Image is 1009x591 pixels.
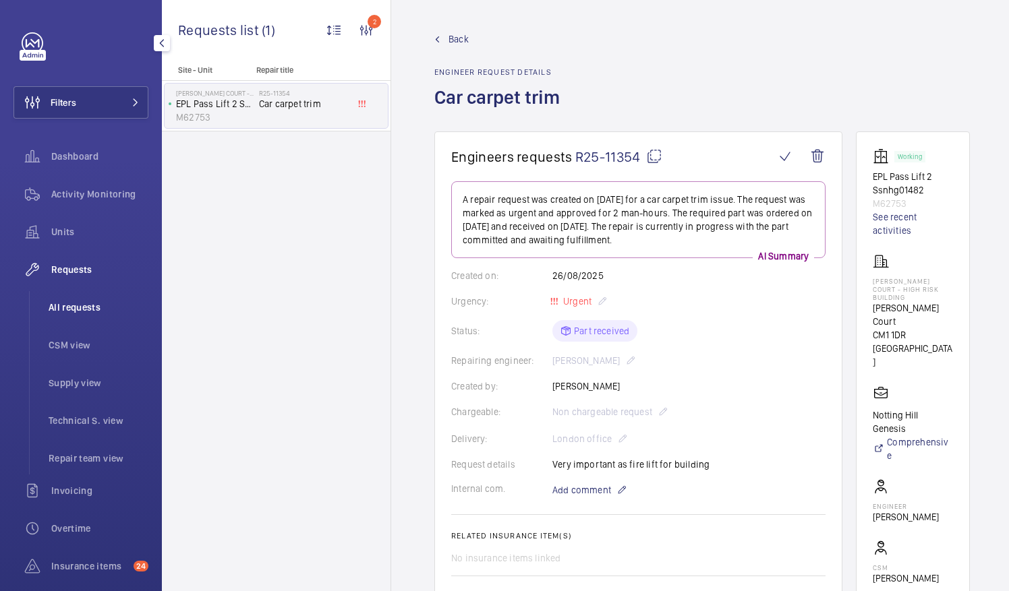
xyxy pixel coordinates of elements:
[873,148,894,164] img: elevator.svg
[873,510,939,524] p: [PERSON_NAME]
[451,531,826,540] h2: Related insurance item(s)
[898,154,922,159] p: Working
[552,483,611,497] span: Add comment
[51,187,148,201] span: Activity Monitoring
[49,376,148,390] span: Supply view
[434,67,568,77] h2: Engineer request details
[134,561,148,571] span: 24
[51,150,148,163] span: Dashboard
[49,414,148,427] span: Technical S. view
[873,170,953,197] p: EPL Pass Lift 2 Ssnhg01482
[176,89,254,97] p: [PERSON_NAME] Court - High Risk Building
[51,484,148,497] span: Invoicing
[49,301,148,314] span: All requests
[49,338,148,352] span: CSM view
[51,263,148,276] span: Requests
[51,522,148,535] span: Overtime
[51,96,76,109] span: Filters
[873,328,953,369] p: CM1 1DR [GEOGRAPHIC_DATA]
[434,85,568,131] h1: Car carpet trim
[575,148,662,165] span: R25-11354
[753,249,814,263] p: AI Summary
[873,435,953,462] a: Comprehensive
[51,225,148,239] span: Units
[873,571,939,585] p: [PERSON_NAME]
[873,563,939,571] p: CSM
[259,89,348,97] h2: R25-11354
[49,452,148,465] span: Repair team view
[13,86,148,119] button: Filters
[451,148,573,165] span: Engineers requests
[873,197,953,210] p: M62753
[449,32,469,46] span: Back
[51,559,128,573] span: Insurance items
[256,65,345,75] p: Repair title
[873,301,953,328] p: [PERSON_NAME] Court
[176,97,254,111] p: EPL Pass Lift 2 Ssnhg01482
[178,22,262,38] span: Requests list
[873,502,939,510] p: Engineer
[873,408,953,435] p: Notting Hill Genesis
[873,210,953,237] a: See recent activities
[873,277,953,301] p: [PERSON_NAME] Court - High Risk Building
[463,193,814,247] p: A repair request was created on [DATE] for a car carpet trim issue. The request was marked as urg...
[176,111,254,124] p: M62753
[162,65,251,75] p: Site - Unit
[259,97,348,111] span: Car carpet trim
